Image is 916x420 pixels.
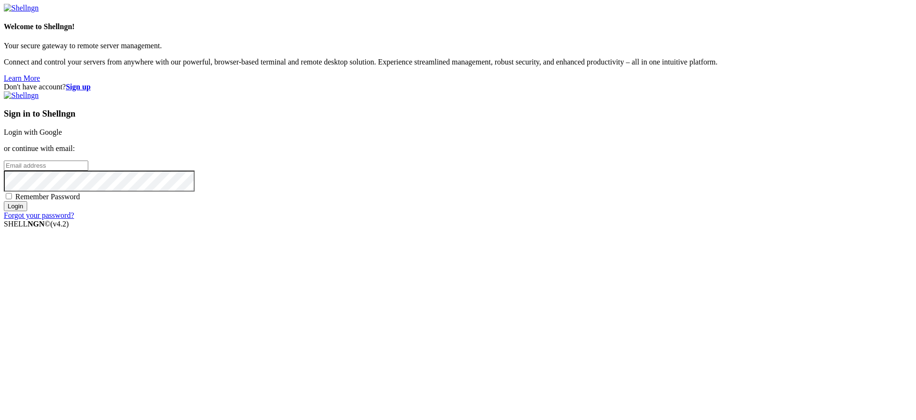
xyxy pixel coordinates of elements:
h4: Welcome to Shellngn! [4,22,912,31]
span: 4.2.0 [51,220,69,228]
p: Your secure gateway to remote server management. [4,42,912,50]
a: Login with Google [4,128,62,136]
p: or continue with email: [4,144,912,153]
span: Remember Password [15,193,80,201]
input: Remember Password [6,193,12,199]
div: Don't have account? [4,83,912,91]
a: Forgot your password? [4,211,74,219]
img: Shellngn [4,4,39,12]
img: Shellngn [4,91,39,100]
b: NGN [28,220,45,228]
a: Sign up [66,83,91,91]
h3: Sign in to Shellngn [4,108,912,119]
input: Email address [4,161,88,171]
input: Login [4,201,27,211]
a: Learn More [4,74,40,82]
p: Connect and control your servers from anywhere with our powerful, browser-based terminal and remo... [4,58,912,66]
span: SHELL © [4,220,69,228]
